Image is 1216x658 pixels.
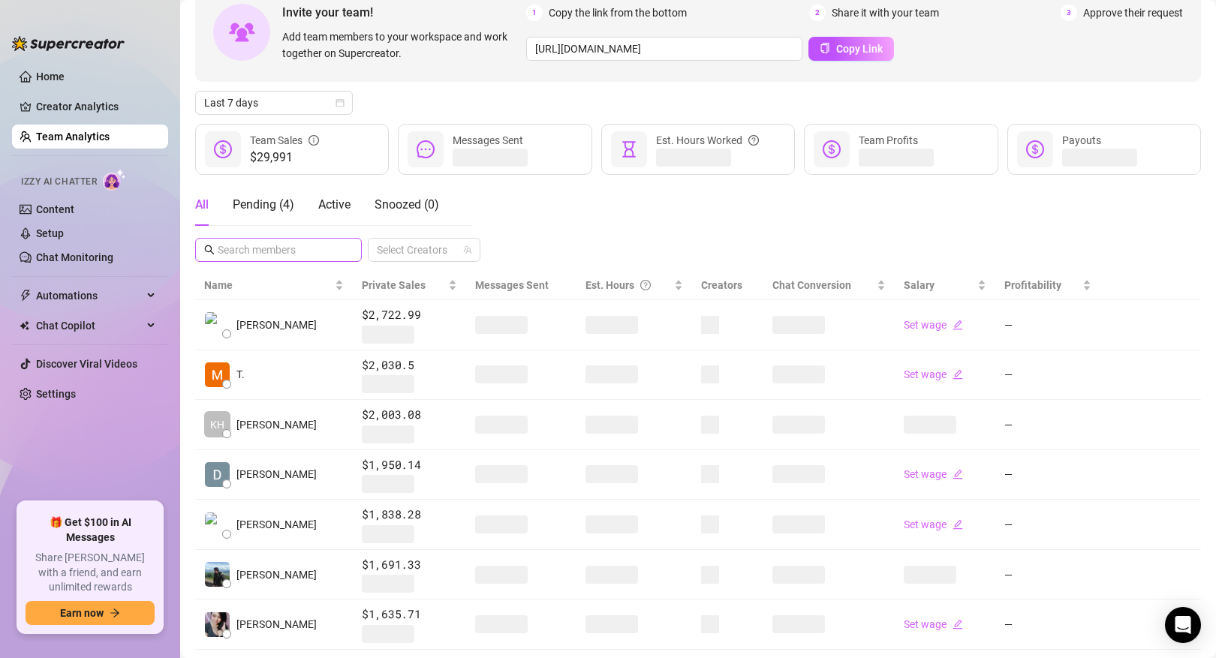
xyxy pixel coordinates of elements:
span: question-circle [748,132,759,149]
span: $1,838.28 [362,506,457,524]
th: Name [195,271,353,300]
td: — [995,350,1100,401]
span: edit [953,469,963,479]
div: All [195,196,209,214]
a: Home [36,71,65,83]
a: Set wageedit [904,468,963,480]
span: Chat Conversion [772,279,851,291]
span: Izzy AI Chatter [21,175,97,189]
a: Set wageedit [904,518,963,530]
img: Trixia Sy [205,362,230,387]
span: 1 [526,5,543,21]
span: Salary [904,279,935,291]
span: Earn now [60,607,104,619]
span: Add team members to your workspace and work together on Supercreator. [282,29,520,62]
a: Chat Monitoring [36,251,113,263]
span: $1,950.14 [362,456,457,474]
span: [PERSON_NAME] [236,516,317,533]
img: Dale Jacolba [205,462,230,487]
span: $2,722.99 [362,306,457,324]
a: Set wageedit [904,319,963,331]
span: 3 [1061,5,1077,21]
span: hourglass [620,140,638,158]
span: Name [204,277,332,293]
span: Team Profits [859,134,918,146]
button: Copy Link [808,37,894,61]
span: edit [953,519,963,530]
span: message [417,140,435,158]
span: Active [318,197,351,212]
span: edit [953,369,963,380]
img: Shahani Villare… [205,612,230,637]
div: Open Intercom Messenger [1165,607,1201,643]
span: $1,691.33 [362,556,457,574]
span: $2,003.08 [362,406,457,424]
div: Pending ( 4 ) [233,196,294,214]
td: — [995,500,1100,550]
span: [PERSON_NAME] [236,317,317,333]
a: Set wageedit [904,618,963,630]
span: Approve their request [1083,5,1183,21]
span: KH [210,416,224,433]
span: search [204,245,215,255]
td: — [995,599,1100,650]
span: edit [953,619,963,629]
span: Chat Copilot [36,314,143,338]
span: Invite your team! [282,3,526,22]
img: Paul James Sori… [205,312,230,337]
th: Creators [692,271,763,300]
span: Messages Sent [475,279,549,291]
span: Private Sales [362,279,426,291]
span: dollar-circle [1026,140,1044,158]
span: [PERSON_NAME] [236,566,317,583]
span: team [463,245,472,254]
span: $2,030.5 [362,356,457,374]
span: calendar [336,98,345,107]
a: Team Analytics [36,131,110,143]
img: AI Chatter [103,169,126,191]
span: info-circle [309,132,319,149]
div: Est. Hours Worked [656,132,759,149]
span: dollar-circle [214,140,232,158]
span: $29,991 [250,149,319,167]
img: Chris [205,512,230,537]
span: 2 [809,5,826,21]
div: Est. Hours [585,277,670,293]
a: Content [36,203,74,215]
span: arrow-right [110,608,120,618]
span: [PERSON_NAME] [236,466,317,482]
span: Automations [36,284,143,308]
span: Payouts [1062,134,1101,146]
span: Last 7 days [204,92,344,114]
img: John [205,562,230,587]
span: Profitability [1004,279,1061,291]
span: Share it with your team [832,5,939,21]
a: Discover Viral Videos [36,358,137,370]
span: question-circle [640,277,651,293]
a: Set wageedit [904,368,963,380]
span: Messages Sent [453,134,523,146]
td: — [995,400,1100,450]
span: $1,635.71 [362,605,457,623]
span: [PERSON_NAME] [236,616,317,632]
span: Share [PERSON_NAME] with a friend, and earn unlimited rewards [26,551,155,595]
span: thunderbolt [20,290,32,302]
img: Chat Copilot [20,320,29,331]
td: — [995,300,1100,350]
button: Earn nowarrow-right [26,601,155,625]
span: edit [953,320,963,330]
img: logo-BBDzfeDw.svg [12,36,125,51]
span: T. [236,366,245,383]
input: Search members [218,242,341,258]
span: 🎁 Get $100 in AI Messages [26,515,155,545]
a: Creator Analytics [36,95,156,119]
span: Copy Link [836,43,883,55]
span: copy [820,43,830,53]
span: [PERSON_NAME] [236,416,317,433]
a: Setup [36,227,64,239]
td: — [995,550,1100,600]
a: Settings [36,388,76,400]
span: Copy the link from the bottom [549,5,687,21]
div: Team Sales [250,132,319,149]
span: dollar-circle [823,140,841,158]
